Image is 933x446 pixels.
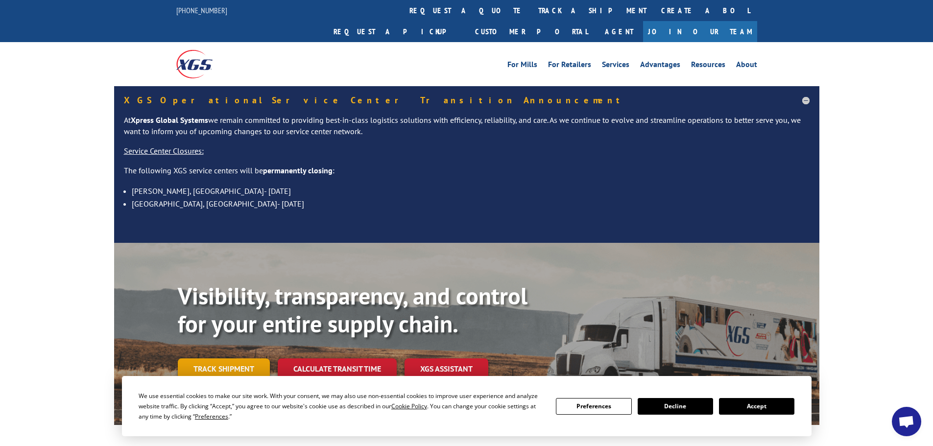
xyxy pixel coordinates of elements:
[131,115,208,125] strong: Xpress Global Systems
[124,165,810,185] p: The following XGS service centers will be :
[640,61,680,71] a: Advantages
[132,185,810,197] li: [PERSON_NAME], [GEOGRAPHIC_DATA]- [DATE]
[124,115,810,146] p: At we remain committed to providing best-in-class logistics solutions with efficiency, reliabilit...
[124,146,204,156] u: Service Center Closures:
[507,61,537,71] a: For Mills
[122,376,812,436] div: Cookie Consent Prompt
[691,61,725,71] a: Resources
[643,21,757,42] a: Join Our Team
[326,21,468,42] a: Request a pickup
[719,398,794,415] button: Accept
[548,61,591,71] a: For Retailers
[638,398,713,415] button: Decline
[595,21,643,42] a: Agent
[468,21,595,42] a: Customer Portal
[176,5,227,15] a: [PHONE_NUMBER]
[132,197,810,210] li: [GEOGRAPHIC_DATA], [GEOGRAPHIC_DATA]- [DATE]
[195,412,228,421] span: Preferences
[556,398,631,415] button: Preferences
[892,407,921,436] a: Open chat
[178,358,270,379] a: Track shipment
[263,165,333,175] strong: permanently closing
[178,281,527,339] b: Visibility, transparency, and control for your entire supply chain.
[602,61,629,71] a: Services
[405,358,488,379] a: XGS ASSISTANT
[736,61,757,71] a: About
[391,402,427,410] span: Cookie Policy
[278,358,397,379] a: Calculate transit time
[139,391,544,422] div: We use essential cookies to make our site work. With your consent, we may also use non-essential ...
[124,96,810,105] h5: XGS Operational Service Center Transition Announcement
